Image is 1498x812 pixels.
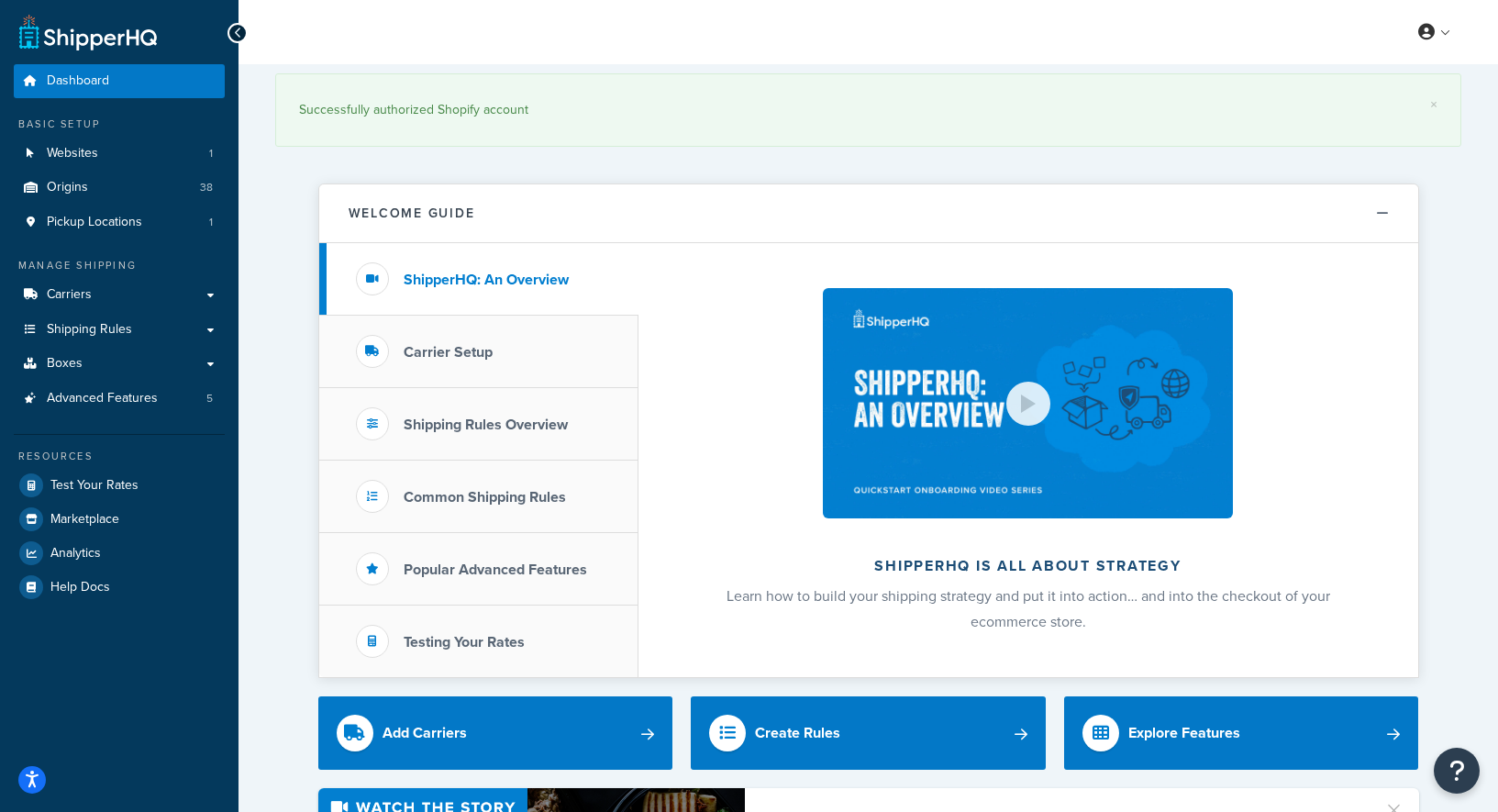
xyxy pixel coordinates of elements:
span: 38 [200,180,213,195]
span: 1 [209,215,213,230]
span: Websites [47,146,98,161]
h3: ShipperHQ: An Overview [404,272,569,288]
a: × [1430,97,1437,112]
button: Open Resource Center [1434,748,1480,794]
a: Test Your Rates [14,469,225,502]
a: Carriers [14,278,225,312]
a: Analytics [14,537,225,570]
span: Analytics [50,546,101,562]
div: Manage Shipping [14,258,225,273]
div: Successfully authorized Shopify account [299,97,1437,123]
a: Shipping Rules [14,313,225,347]
span: Dashboard [47,73,109,89]
div: Create Rules [755,720,840,746]
a: Create Rules [691,696,1046,770]
li: Origins [14,171,225,205]
span: Boxes [47,356,83,372]
li: Pickup Locations [14,206,225,239]
img: ShipperHQ is all about strategy [823,288,1232,518]
a: Origins38 [14,171,225,205]
h2: Welcome Guide [349,206,475,220]
div: Add Carriers [383,720,467,746]
a: Boxes [14,347,225,381]
a: Advanced Features5 [14,382,225,416]
div: Resources [14,449,225,464]
div: Basic Setup [14,117,225,132]
li: Advanced Features [14,382,225,416]
button: Welcome Guide [319,184,1418,243]
span: Help Docs [50,580,110,595]
h3: Shipping Rules Overview [404,417,568,433]
h2: ShipperHQ is all about strategy [687,558,1370,574]
a: Help Docs [14,571,225,604]
h3: Testing Your Rates [404,634,525,651]
span: Pickup Locations [47,215,142,230]
span: Advanced Features [47,391,158,406]
a: Marketplace [14,503,225,536]
span: 5 [206,391,213,406]
a: Websites1 [14,137,225,171]
a: Dashboard [14,64,225,98]
li: Websites [14,137,225,171]
span: Origins [47,180,88,195]
span: Test Your Rates [50,478,139,494]
h3: Carrier Setup [404,344,493,361]
h3: Popular Advanced Features [404,562,587,578]
span: Carriers [47,287,92,303]
a: Explore Features [1064,696,1419,770]
span: Shipping Rules [47,322,132,338]
h3: Common Shipping Rules [404,489,566,506]
span: Learn how to build your shipping strategy and put it into action… and into the checkout of your e... [727,585,1330,632]
span: 1 [209,146,213,161]
span: Marketplace [50,512,119,528]
a: Add Carriers [318,696,673,770]
div: Explore Features [1128,720,1240,746]
a: Pickup Locations1 [14,206,225,239]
